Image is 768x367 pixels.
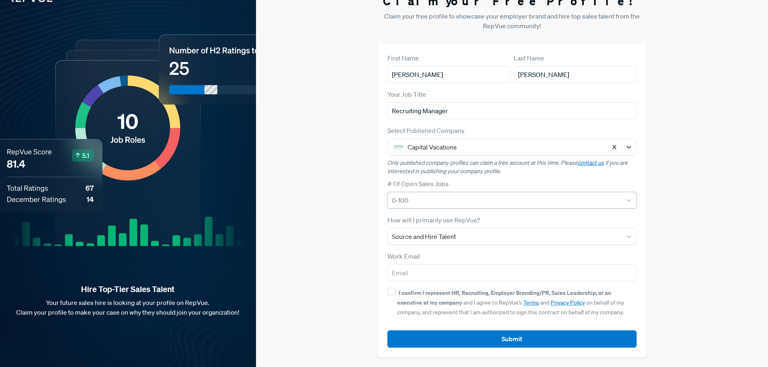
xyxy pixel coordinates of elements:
label: # Of Open Sales Jobs [387,179,449,189]
strong: Hire Top-Tier Sales Talent [13,284,243,294]
input: Email [387,264,637,281]
p: Your future sales hire is looking at your profile on RepVue. Claim your profile to make your case... [13,298,243,317]
label: First Name [387,53,419,63]
p: Claim your free profile to showcase your employer brand and hire top sales talent from the RepVue... [378,11,647,31]
span: and I agree to RepVue’s and on behalf of my company, and represent that I am authorized to sign t... [397,289,624,316]
input: First Name [387,66,510,83]
label: Work Email [387,251,420,261]
a: Privacy Policy [551,299,585,306]
input: Last Name [514,66,637,83]
strong: I confirm I represent HR, Recruiting, Employer Branding/PR, Sales Leadership, or an executive at ... [397,289,611,306]
input: Title [387,102,637,119]
a: contact us [578,159,604,166]
p: Only published company profiles can claim a free account at this time. Please if you are interest... [387,159,637,176]
button: Submit [387,330,637,348]
label: Last Name [514,53,544,63]
label: Your Job Title [387,89,426,99]
img: Capital Vacations [394,142,404,152]
label: Select Published Company [387,126,464,135]
label: How will I primarily use RepVue? [387,215,480,225]
a: Terms [523,299,539,306]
